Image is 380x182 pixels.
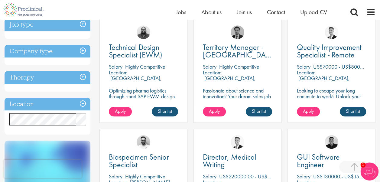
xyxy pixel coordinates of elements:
[267,8,285,16] a: Contact
[137,25,150,39] img: Ashley Bennett
[300,8,327,16] a: Upload CV
[203,88,272,105] p: Passionate about science and innovation? Your dream sales job as Territory Manager awaits!
[297,152,340,170] span: GUI Software Engineer
[109,69,127,76] span: Location:
[203,75,256,87] p: [GEOGRAPHIC_DATA], [GEOGRAPHIC_DATA]
[4,160,82,178] iframe: reCAPTCHA
[297,107,320,116] a: Apply
[109,107,132,116] a: Apply
[203,69,221,76] span: Location:
[125,63,165,70] p: Highly Competitive
[109,88,178,116] p: Optimizing pharma logistics through smart SAP EWM design-where precision meets performance in eve...
[209,108,220,114] span: Apply
[231,135,244,149] img: George Watson
[109,152,169,170] span: Biospecimen Senior Specialist
[176,8,186,16] a: Jobs
[340,107,366,116] a: Shortlist
[203,42,278,67] span: Territory Manager - [GEOGRAPHIC_DATA], [GEOGRAPHIC_DATA]
[203,152,256,170] span: Director, Medical Writing
[297,69,315,76] span: Location:
[297,75,350,87] p: [GEOGRAPHIC_DATA], [GEOGRAPHIC_DATA]
[325,25,338,39] img: George Watson
[109,173,122,180] span: Salary
[137,135,150,149] img: Emile De Beer
[297,63,310,70] span: Salary
[5,71,90,84] h3: Therapy
[219,63,259,70] p: Highly Competitive
[297,88,366,116] p: Looking to escape your long commute to work? Unlock your new remote working position with this ex...
[297,153,366,168] a: GUI Software Engineer
[203,153,272,168] a: Director, Medical Writing
[5,18,90,31] h3: Job type
[297,44,366,59] a: Quality Improvement Specialist - Remote
[297,173,310,180] span: Salary
[325,135,338,149] img: Christian Andersen
[201,8,222,16] a: About us
[125,173,165,180] p: Highly Competitive
[109,153,178,168] a: Biospecimen Senior Specialist
[5,45,90,58] h3: Company type
[203,173,216,180] span: Salary
[115,108,126,114] span: Apply
[109,63,122,70] span: Salary
[360,162,365,167] span: 1
[109,42,162,60] span: Technical Design Specialist (EWM)
[109,44,178,59] a: Technical Design Specialist (EWM)
[360,162,378,180] img: Chatbot
[5,98,90,111] h3: Location
[297,42,362,60] span: Quality Improvement Specialist - Remote
[246,107,272,116] a: Shortlist
[152,107,178,116] a: Shortlist
[109,75,162,87] p: [GEOGRAPHIC_DATA], [GEOGRAPHIC_DATA]
[303,108,314,114] span: Apply
[203,44,272,59] a: Territory Manager - [GEOGRAPHIC_DATA], [GEOGRAPHIC_DATA]
[203,63,216,70] span: Salary
[203,107,226,116] a: Apply
[231,25,244,39] img: Carl Gbolade
[237,8,252,16] a: Join us
[219,173,375,180] p: US$220000.00 - US$250000.00 per annum + Highly Competitive Salary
